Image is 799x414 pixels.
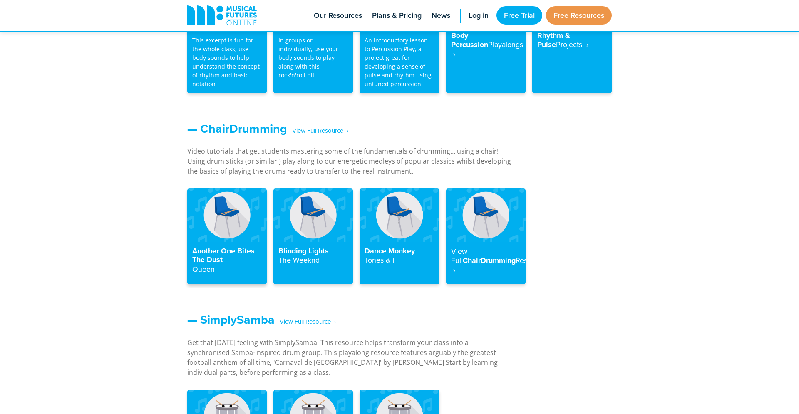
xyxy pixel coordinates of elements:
[446,188,526,284] a: View FullChairDrummingResource ‎ ›
[451,39,523,59] strong: Playalongs ‎ ›
[365,255,394,265] strong: Tones & I
[432,10,450,21] span: News
[187,120,348,137] a: — ChairDrumming‎ ‎ ‎ View Full Resource‎‏‏‎ ‎ ›
[372,10,422,21] span: Plans & Pricing
[451,255,546,275] strong: Resource ‎ ›
[187,146,512,176] p: Video tutorials that get students mastering some of the fundamentals of drumming… using a chair! ...
[287,124,348,138] span: ‎ ‎ ‎ View Full Resource‎‏‏‎ ‎ ›
[278,247,348,265] h4: Blinding Lights
[469,10,489,21] span: Log in
[187,188,267,284] a: Another One Bites The DustQueen
[365,36,434,88] p: An introductory lesson to Percussion Play, a project great for developing a sense of pulse and rh...
[496,6,542,25] a: Free Trial
[314,10,362,21] span: Our Resources
[192,36,262,88] p: This excerpt is fun for the whole class, use body sounds to help understand the concept of rhythm...
[273,188,353,284] a: Blinding LightsThe Weeknd
[451,246,467,266] strong: View Full
[192,264,215,274] strong: Queen
[187,337,512,377] p: Get that [DATE] feeling with SimplySamba! This resource helps transform your class into a synchro...
[360,188,439,284] a: Dance MonkeyTones & I
[546,6,612,25] a: Free Resources
[275,315,336,329] span: ‎ ‎ ‎ View Full Resource‎‏‏‎ ‎ ›
[278,255,320,265] strong: The Weeknd
[187,311,336,328] a: — SimplySamba‎ ‎ ‎ View Full Resource‎‏‏‎ ‎ ›
[192,247,262,274] h4: Another One Bites The Dust
[365,247,434,265] h4: Dance Monkey
[451,22,521,59] h4: Body Percussion
[278,36,348,79] p: In groups or individually, use your body sounds to play along with this rock'n'roll hit
[451,247,521,275] h4: ChairDrumming
[537,22,607,50] h4: Rhythm & Pulse
[556,39,588,50] strong: Projects ‎ ›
